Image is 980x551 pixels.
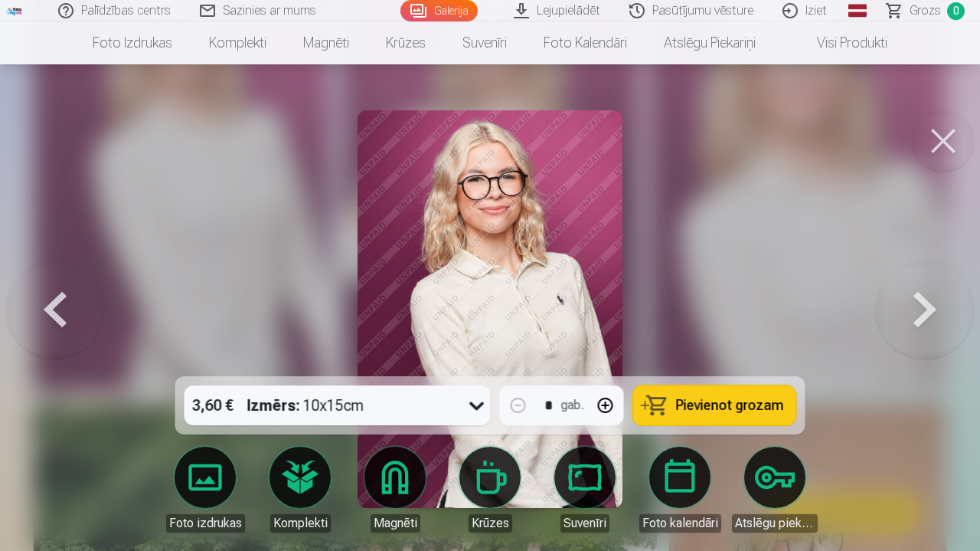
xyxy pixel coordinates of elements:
[542,447,628,533] a: Suvenīri
[191,21,285,64] a: Komplekti
[352,447,438,533] a: Magnēti
[910,2,941,20] span: Grozs
[469,514,512,533] div: Krūzes
[270,514,331,533] div: Komplekti
[6,6,23,15] img: /fa1
[639,514,721,533] div: Foto kalendāri
[676,398,784,412] span: Pievienot grozam
[525,21,645,64] a: Foto kalendāri
[185,385,241,425] div: 3,60 €
[285,21,367,64] a: Magnēti
[732,514,818,533] div: Atslēgu piekariņi
[560,514,609,533] div: Suvenīri
[774,21,906,64] a: Visi produkti
[633,385,796,425] button: Pievienot grozam
[247,385,364,425] div: 10x15cm
[166,514,245,533] div: Foto izdrukas
[257,447,343,533] a: Komplekti
[371,514,420,533] div: Magnēti
[447,447,533,533] a: Krūzes
[444,21,525,64] a: Suvenīri
[247,395,300,416] strong: Izmērs :
[732,447,818,533] a: Atslēgu piekariņi
[74,21,191,64] a: Foto izdrukas
[947,2,965,20] span: 0
[645,21,774,64] a: Atslēgu piekariņi
[637,447,723,533] a: Foto kalendāri
[367,21,444,64] a: Krūzes
[162,447,248,533] a: Foto izdrukas
[561,396,584,415] div: gab.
